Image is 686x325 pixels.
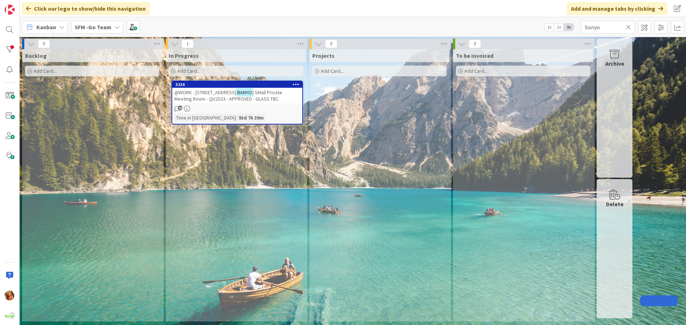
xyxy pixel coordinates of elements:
span: In Progress [169,52,199,59]
span: Add Card... [464,68,487,74]
span: : [236,114,237,122]
div: 93d 7h 39m [237,114,265,122]
span: 0 [38,40,50,48]
span: 0 [469,40,481,48]
span: Backlog [25,52,47,59]
span: 41 [178,106,183,110]
span: 3x [564,24,573,31]
span: Add Card... [34,68,56,74]
div: Time in [GEOGRAPHIC_DATA] [174,114,236,122]
span: 0 [325,40,337,48]
div: 3226@WORK - [STREET_ADDRESS]BANYO| SMall Private Meeting Room - QU2533 - APPROVED - GLASS TBC [172,81,302,103]
div: Add and manage tabs by clicking [567,2,667,15]
span: @WORK - [STREET_ADDRESS] [174,89,236,96]
img: avatar [5,310,15,320]
div: Delete [606,200,623,208]
img: Visit kanbanzone.com [5,5,15,15]
span: To be Invoiced [456,52,493,59]
div: Click our logo to show/hide this navigation [22,2,150,15]
span: Add Card... [177,68,200,74]
div: 3226 [175,82,302,87]
span: Projects [312,52,334,59]
mark: BANYO [236,88,253,96]
span: 1 [182,40,194,48]
span: 2x [554,24,564,31]
input: Quick Filter... [581,21,635,34]
div: Archive [605,59,624,68]
img: KD [5,290,15,300]
span: Kanban [36,23,56,31]
b: SFM -Go Team [75,24,111,31]
div: 3226 [172,81,302,88]
span: 1x [545,24,554,31]
span: Add Card... [321,68,344,74]
span: | SMall Private Meeting Room - QU2533 - APPROVED - GLASS TBC [174,89,282,102]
